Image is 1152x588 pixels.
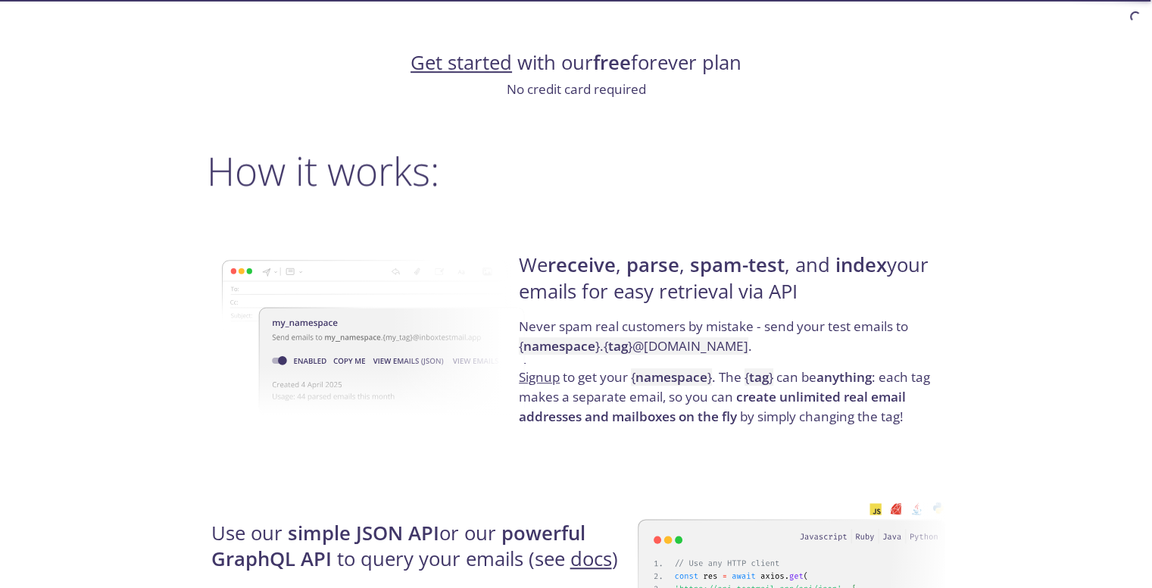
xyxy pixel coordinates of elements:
[519,368,560,386] a: Signup
[519,337,748,355] code: { } . { } @[DOMAIN_NAME]
[523,337,595,355] strong: namespace
[835,252,887,278] strong: index
[411,49,512,76] a: Get started
[207,50,946,76] h4: with our forever plan
[288,520,439,546] strong: simple JSON API
[211,520,585,572] strong: powerful GraphQL API
[570,546,612,572] a: docs
[816,368,872,386] strong: anything
[608,337,628,355] strong: tag
[519,252,941,317] h4: We , , , and your emails for easy retrieval via API
[207,148,946,193] h2: How it works:
[519,388,906,425] strong: create unlimited real email addresses and mailboxes on the fly
[222,217,530,457] img: namespace-image
[631,368,712,386] code: { }
[207,80,946,99] p: No credit card required
[548,252,616,278] strong: receive
[519,317,941,367] p: Never spam real customers by mistake - send your test emails to .
[593,49,631,76] strong: free
[745,368,773,386] code: { }
[519,367,941,426] p: to get your . The can be : each tag makes a separate email, so you can by simply changing the tag!
[749,368,769,386] strong: tag
[690,252,785,278] strong: spam-test
[626,252,679,278] strong: parse
[635,368,707,386] strong: namespace
[211,521,633,585] h4: Use our or our to query your emails (see )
